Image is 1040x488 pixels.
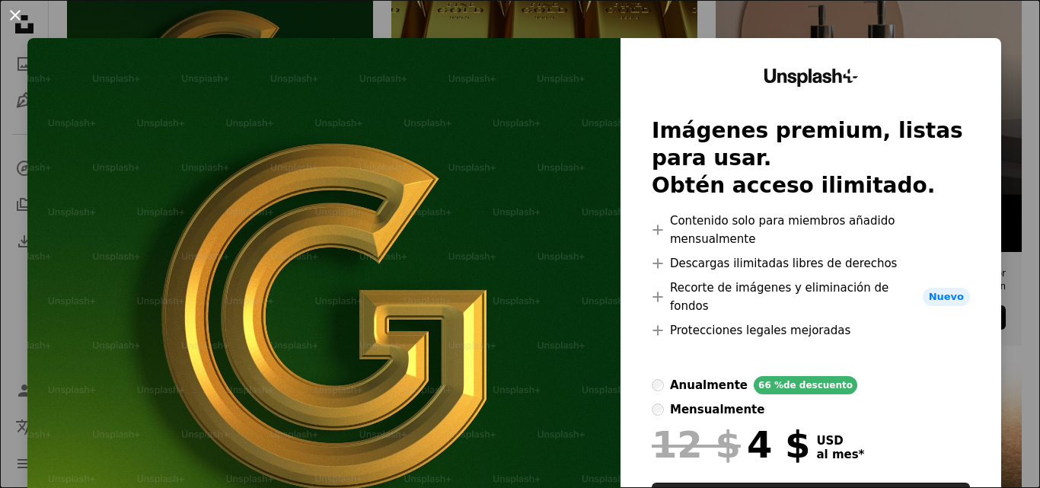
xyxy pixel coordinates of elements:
[652,403,664,416] input: mensualmente
[816,448,864,461] span: al mes *
[652,212,970,248] li: Contenido solo para miembros añadido mensualmente
[652,379,664,391] input: anualmente66 %de descuento
[652,425,741,464] span: 12 $
[652,279,970,315] li: Recorte de imágenes y eliminación de fondos
[652,117,970,199] h2: Imágenes premium, listas para usar. Obtén acceso ilimitado.
[670,400,764,419] div: mensualmente
[816,434,864,448] span: USD
[754,376,857,394] div: 66 % de descuento
[652,425,810,464] div: 4 $
[923,288,970,306] span: Nuevo
[652,321,970,340] li: Protecciones legales mejoradas
[652,254,970,273] li: Descargas ilimitadas libres de derechos
[670,376,748,394] div: anualmente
